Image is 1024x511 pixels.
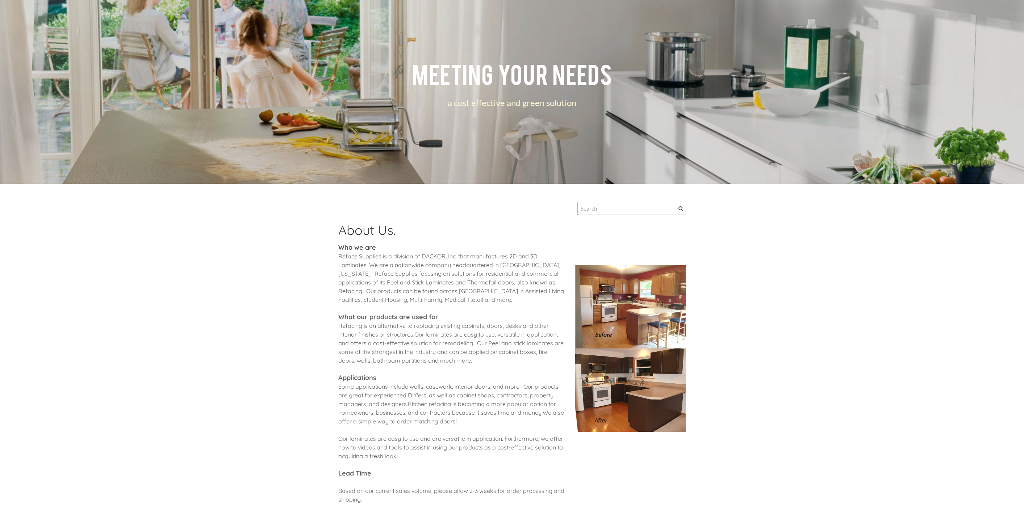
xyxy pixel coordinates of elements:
[338,287,564,303] span: Our products can be found across [GEOGRAPHIC_DATA] in Assisted Living Facilities, Student Housing...
[338,322,549,338] span: Refacing is an alternative to replacing existing cabinets, doors, desks and other interior finish...
[338,400,556,416] span: Kitchen refacing is becoming a more popular option for homeowners, businesses, and contractors be...
[338,243,565,511] div: Reface Supplies is a division of DACKOR, Inc. that manufactures 2D and 3D Laminates. We are a nat...
[338,313,438,321] font: ​What our products are used for
[575,265,686,432] img: Picture
[338,373,376,382] font: Applications
[678,206,683,211] span: Search
[448,97,576,108] font: a cost effective and green solution
[338,222,565,243] h2: About Us.
[338,469,371,477] font: Lead Time
[338,243,376,252] strong: Who we are
[577,202,686,215] input: Search
[412,58,613,88] span: meeting your needs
